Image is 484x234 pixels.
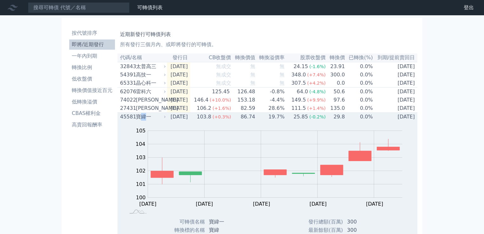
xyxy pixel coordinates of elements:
[232,113,256,121] td: 86.74
[216,63,231,69] span: 無成交
[326,71,345,79] td: 300.0
[69,110,115,117] li: CBAS權利金
[139,201,157,207] tspan: [DATE]
[195,104,212,112] div: 106.2
[310,201,327,207] tspan: [DATE]
[326,53,345,62] th: 轉換價
[292,113,309,121] div: 25.85
[190,53,231,62] th: CB收盤價
[345,79,373,88] td: 0.0%
[136,154,146,160] tspan: 103
[373,88,417,96] td: [DATE]
[279,72,285,78] span: 無
[136,63,165,70] div: 太普高三
[373,62,417,71] td: [DATE]
[326,88,345,96] td: 50.6
[256,104,285,113] td: 28.6%
[307,81,326,86] span: (+4.2%)
[167,71,190,79] td: [DATE]
[136,88,165,96] div: 雷科六
[167,88,190,96] td: [DATE]
[167,62,190,71] td: [DATE]
[210,97,231,103] span: (+10.0%)
[345,96,373,104] td: 0.0%
[292,63,309,70] div: 24.15
[69,120,115,130] a: 高賣回報酬率
[290,96,307,104] div: 149.5
[373,113,417,121] td: [DATE]
[345,113,373,121] td: 0.0%
[167,104,190,113] td: [DATE]
[196,201,213,207] tspan: [DATE]
[256,53,285,62] th: 轉換溢價率
[120,88,134,96] div: 62076
[28,2,130,13] input: 搜尋可轉債 代號／名稱
[137,4,163,11] a: 可轉債列表
[193,96,210,104] div: 146.4
[290,104,307,112] div: 111.5
[195,113,212,121] div: 103.8
[144,218,205,226] td: 可轉債名稱
[253,201,270,207] tspan: [DATE]
[136,104,165,112] div: [PERSON_NAME]
[167,79,190,88] td: [DATE]
[232,104,256,113] td: 82.59
[250,63,255,69] span: 無
[309,64,326,69] span: (-1.6%)
[69,29,115,37] li: 按代號排序
[120,113,134,121] div: 45581
[279,63,285,69] span: 無
[250,72,255,78] span: 無
[302,218,343,226] td: 發行總額(百萬)
[326,113,345,121] td: 29.8
[373,71,417,79] td: [DATE]
[309,114,326,119] span: (-0.2%)
[69,98,115,106] li: 低轉換溢價
[307,72,326,77] span: (+7.4%)
[279,80,285,86] span: 無
[136,113,165,121] div: 寶緯一
[69,28,115,38] a: 按代號排序
[373,53,417,62] th: 到期/提前賣回日
[212,114,231,119] span: (+0.3%)
[69,41,115,48] li: 即將/近期發行
[69,87,115,94] li: 轉換價值接近百元
[69,51,115,61] a: 一年內到期
[136,141,145,147] tspan: 104
[167,113,190,121] td: [DATE]
[373,104,417,113] td: [DATE]
[120,96,134,104] div: 74022
[211,88,231,96] div: 125.45
[136,79,165,87] div: 晶心科一
[69,97,115,107] a: 低轉換溢價
[69,74,115,84] a: 低收盤價
[118,53,167,62] th: 代碼/名稱
[326,79,345,88] td: 0.0
[120,71,134,79] div: 54391
[256,88,285,96] td: -0.8%
[216,72,231,78] span: 無成交
[136,96,165,104] div: [PERSON_NAME]
[205,218,250,226] td: 寶緯一
[216,80,231,86] span: 無成交
[290,71,307,79] div: 348.0
[232,96,256,104] td: 153.18
[136,128,146,134] tspan: 105
[120,63,134,70] div: 32843
[69,62,115,73] a: 轉換比例
[295,88,309,96] div: 64.0
[120,31,415,38] h1: 近期新發行可轉債列表
[345,104,373,113] td: 0.0%
[136,71,165,79] div: 高技一
[136,168,146,174] tspan: 102
[212,106,231,111] span: (+1.6%)
[326,104,345,113] td: 135.0
[373,96,417,104] td: [DATE]
[120,104,134,112] div: 27431
[290,79,307,87] div: 307.5
[232,88,256,96] td: 126.48
[69,108,115,118] a: CBAS權利金
[69,52,115,60] li: 一年內到期
[326,96,345,104] td: 97.6
[132,128,412,207] g: Chart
